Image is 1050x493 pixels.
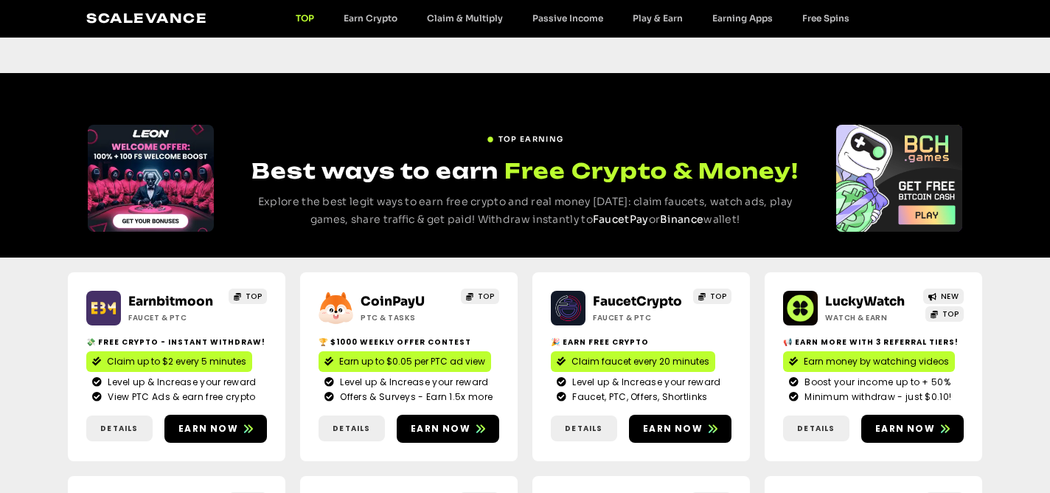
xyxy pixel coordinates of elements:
span: Faucet, PTC, Offers, Shortlinks [569,390,707,404]
a: Earn money by watching videos [783,351,955,372]
span: Free Crypto & Money! [504,156,799,185]
a: TOP [461,289,499,304]
h2: Watch & Earn [825,312,917,323]
a: Details [551,416,617,441]
span: Earn up to $0.05 per PTC ad view [339,355,485,368]
h2: ptc & Tasks [361,312,453,323]
div: 3 / 3 [836,125,962,232]
span: Earn now [178,422,238,435]
span: Level up & Increase your reward [336,376,488,389]
span: Claim up to $2 every 5 minutes [107,355,246,368]
span: Earn money by watching videos [804,355,949,368]
span: Claim faucet every 20 minutes [571,355,709,368]
span: Level up & Increase your reward [569,376,720,389]
span: Earn now [643,422,703,435]
a: NEW [923,289,964,304]
span: TOP EARNING [498,134,563,145]
a: Details [86,416,153,441]
span: View PTC Ads & earn free crypto [104,390,255,404]
span: NEW [941,291,959,302]
a: TOP [229,289,267,304]
span: Details [333,423,370,434]
span: TOP [246,291,262,302]
span: Best ways to earn [251,158,498,184]
a: Free Spins [787,13,864,24]
span: TOP [942,308,959,320]
h2: 🎉 Earn free crypto [551,337,731,348]
a: Details [783,416,849,441]
span: Details [797,423,835,434]
h2: Faucet & PTC [593,312,685,323]
span: Earn now [411,422,470,435]
a: Details [319,416,385,441]
p: Explore the best legit ways to earn free crypto and real money [DATE]: claim faucets, watch ads, ... [242,193,809,229]
span: Details [100,423,138,434]
a: Earn now [861,415,964,443]
a: Earning Apps [698,13,787,24]
h2: 🏆 $1000 Weekly Offer contest [319,337,499,348]
a: Earn now [164,415,267,443]
span: Offers & Surveys - Earn 1.5x more [336,390,493,404]
a: CoinPayU [361,294,425,309]
span: Details [565,423,602,434]
a: FaucetPay [593,213,649,226]
a: Claim & Multiply [412,13,518,24]
a: Earn Crypto [329,13,412,24]
a: TOP [281,13,329,24]
a: Earn now [629,415,731,443]
span: Earn now [875,422,935,435]
a: Earnbitmoon [128,294,213,309]
span: TOP [478,291,495,302]
nav: Menu [281,13,864,24]
a: Earn now [397,415,499,443]
h2: Faucet & PTC [128,312,220,323]
div: Slides [836,125,962,232]
a: TOP [925,306,964,322]
a: Play & Earn [618,13,698,24]
div: Slides [88,125,214,232]
h2: 📢 Earn more with 3 referral Tiers! [783,337,964,348]
a: Scalevance [86,10,207,26]
a: TOP [693,289,731,304]
a: LuckyWatch [825,294,905,309]
span: Boost your income up to + 50% [801,376,950,389]
a: TOP EARNING [487,128,563,145]
a: Claim up to $2 every 5 minutes [86,351,252,372]
span: Level up & Increase your reward [104,376,256,389]
span: TOP [710,291,727,302]
span: Minimum withdraw - just $0.10! [801,390,951,404]
a: Passive Income [518,13,618,24]
a: Earn up to $0.05 per PTC ad view [319,351,491,372]
h2: 💸 Free crypto - Instant withdraw! [86,337,267,348]
a: Binance [660,213,703,226]
a: FaucetCrypto [593,294,682,309]
a: Claim faucet every 20 minutes [551,351,715,372]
